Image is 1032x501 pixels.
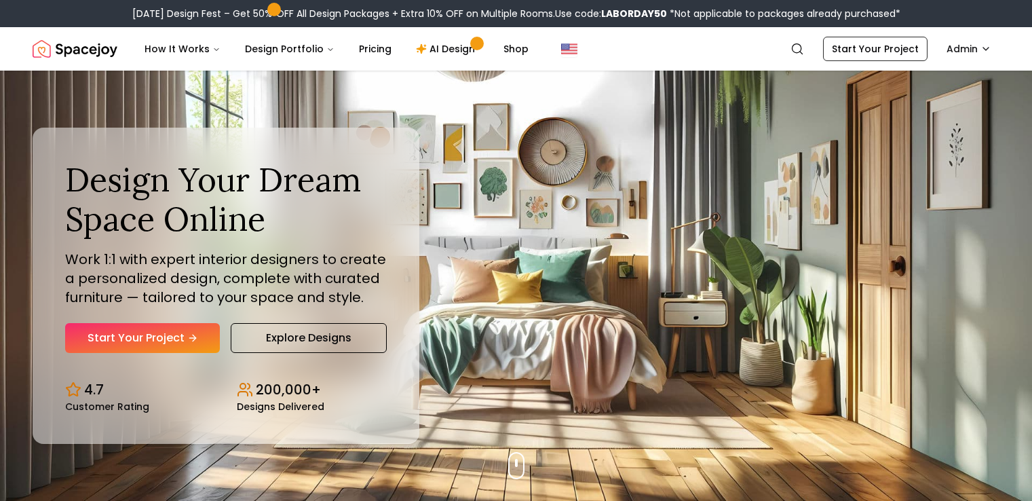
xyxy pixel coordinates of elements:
a: AI Design [405,35,490,62]
button: How It Works [134,35,231,62]
span: Use code: [555,7,667,20]
a: Start Your Project [65,323,220,353]
img: Spacejoy Logo [33,35,117,62]
p: 200,000+ [256,380,321,399]
small: Designs Delivered [237,402,324,411]
a: Start Your Project [823,37,928,61]
nav: Global [33,27,999,71]
nav: Main [134,35,539,62]
span: *Not applicable to packages already purchased* [667,7,900,20]
p: 4.7 [84,380,104,399]
div: Design stats [65,369,387,411]
a: Spacejoy [33,35,117,62]
div: [DATE] Design Fest – Get 50% OFF All Design Packages + Extra 10% OFF on Multiple Rooms. [132,7,900,20]
a: Explore Designs [231,323,387,353]
button: Design Portfolio [234,35,345,62]
a: Pricing [348,35,402,62]
p: Work 1:1 with expert interior designers to create a personalized design, complete with curated fu... [65,250,387,307]
img: United States [561,41,577,57]
button: Admin [938,37,999,61]
small: Customer Rating [65,402,149,411]
b: LABORDAY50 [601,7,667,20]
a: Shop [493,35,539,62]
h1: Design Your Dream Space Online [65,160,387,238]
